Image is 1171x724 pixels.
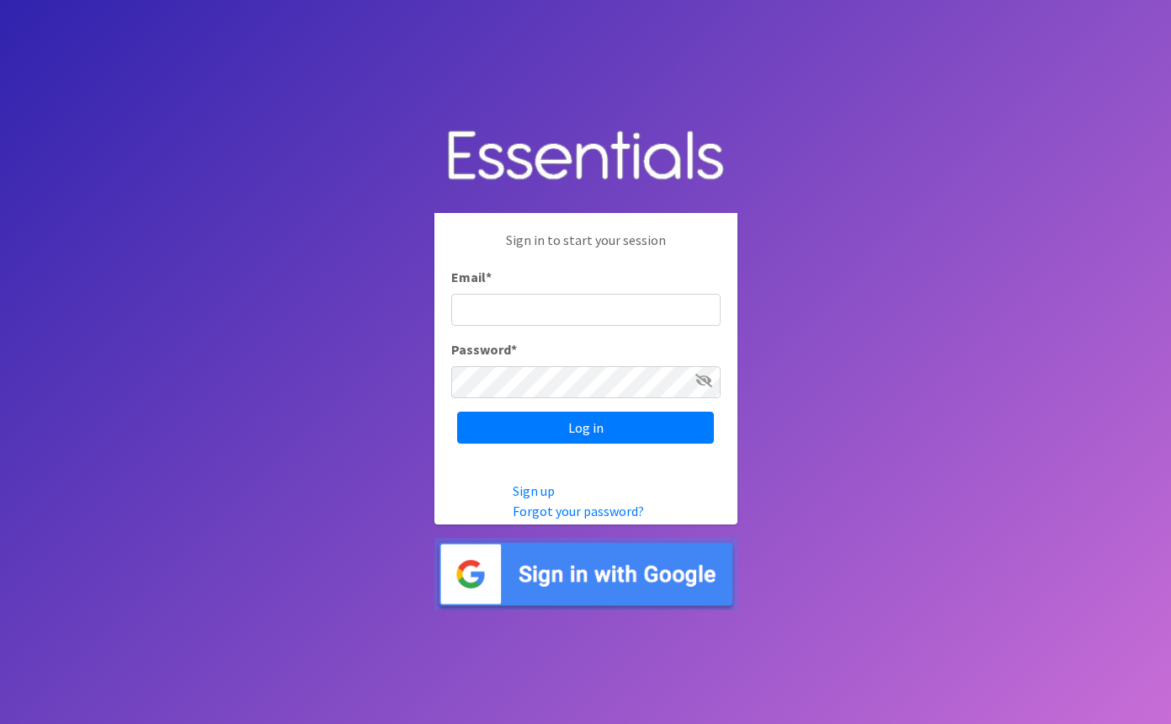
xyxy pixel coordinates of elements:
input: Log in [457,412,714,444]
a: Forgot your password? [513,503,644,519]
label: Email [451,267,492,287]
abbr: required [486,269,492,285]
p: Sign in to start your session [451,230,721,267]
label: Password [451,339,517,359]
img: Sign in with Google [434,538,737,611]
abbr: required [511,341,517,358]
img: Human Essentials [434,114,737,200]
a: Sign up [513,482,555,499]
